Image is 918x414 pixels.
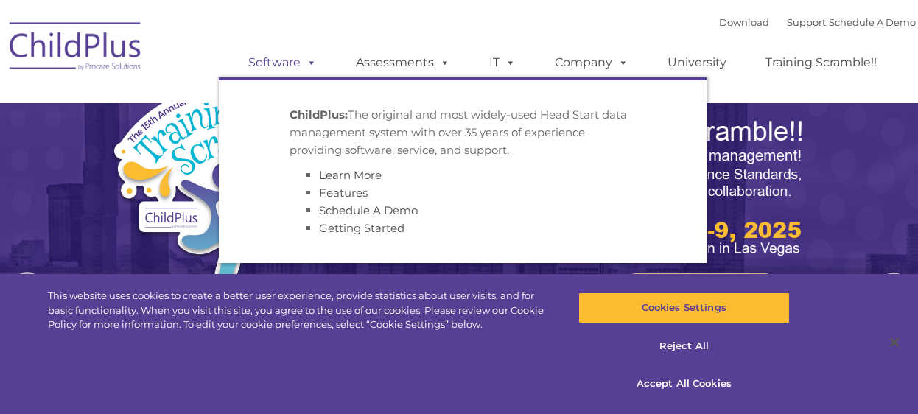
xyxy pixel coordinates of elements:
[578,292,790,323] button: Cookies Settings
[48,289,551,332] div: This website uses cookies to create a better user experience, provide statistics about user visit...
[578,368,790,399] button: Accept All Cookies
[878,326,911,359] button: Close
[290,106,636,159] p: The original and most widely-used Head Start data management system with over 35 years of experie...
[341,48,465,77] a: Assessments
[829,16,916,28] a: Schedule A Demo
[474,48,530,77] a: IT
[719,16,916,28] font: |
[205,97,250,108] span: Last name
[319,168,382,182] a: Learn More
[2,12,150,85] img: ChildPlus by Procare Solutions
[787,16,826,28] a: Support
[719,16,769,28] a: Download
[578,331,790,362] button: Reject All
[234,48,332,77] a: Software
[751,48,891,77] a: Training Scramble!!
[319,186,368,200] a: Features
[319,221,404,235] a: Getting Started
[540,48,643,77] a: Company
[319,203,418,217] a: Schedule A Demo
[653,48,741,77] a: University
[624,273,777,314] a: Learn More
[290,108,348,122] strong: ChildPlus:
[205,158,267,169] span: Phone number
